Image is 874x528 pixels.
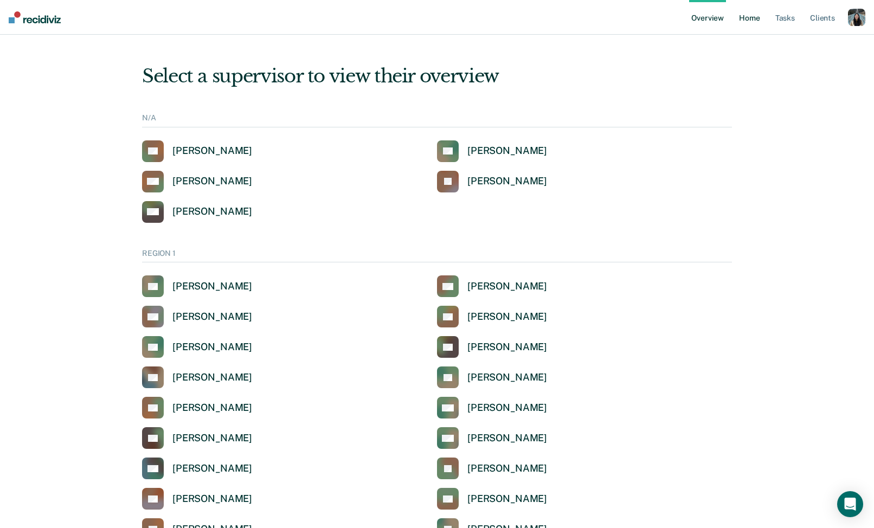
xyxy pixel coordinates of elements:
a: [PERSON_NAME] [437,397,547,418]
div: [PERSON_NAME] [172,280,252,293]
a: [PERSON_NAME] [437,458,547,479]
div: Open Intercom Messenger [837,491,863,517]
img: Recidiviz [9,11,61,23]
div: [PERSON_NAME] [467,432,547,445]
div: REGION 1 [142,249,732,263]
div: Select a supervisor to view their overview [142,65,732,87]
div: [PERSON_NAME] [467,145,547,157]
div: [PERSON_NAME] [172,371,252,384]
div: [PERSON_NAME] [172,402,252,414]
div: [PERSON_NAME] [172,493,252,505]
a: [PERSON_NAME] [142,488,252,510]
a: [PERSON_NAME] [142,140,252,162]
div: [PERSON_NAME] [172,175,252,188]
div: [PERSON_NAME] [467,175,547,188]
a: [PERSON_NAME] [142,275,252,297]
a: [PERSON_NAME] [142,306,252,327]
div: [PERSON_NAME] [172,145,252,157]
div: [PERSON_NAME] [467,462,547,475]
a: [PERSON_NAME] [437,488,547,510]
div: N/A [142,113,732,127]
div: [PERSON_NAME] [172,432,252,445]
a: [PERSON_NAME] [437,171,547,192]
a: [PERSON_NAME] [437,140,547,162]
div: [PERSON_NAME] [467,341,547,353]
a: [PERSON_NAME] [437,306,547,327]
a: [PERSON_NAME] [142,397,252,418]
div: [PERSON_NAME] [172,341,252,353]
a: [PERSON_NAME] [142,171,252,192]
a: [PERSON_NAME] [437,366,547,388]
div: [PERSON_NAME] [172,311,252,323]
div: [PERSON_NAME] [467,280,547,293]
a: [PERSON_NAME] [142,458,252,479]
div: [PERSON_NAME] [172,205,252,218]
div: [PERSON_NAME] [467,311,547,323]
div: [PERSON_NAME] [467,402,547,414]
a: [PERSON_NAME] [437,336,547,358]
a: [PERSON_NAME] [437,427,547,449]
a: [PERSON_NAME] [142,201,252,223]
div: [PERSON_NAME] [172,462,252,475]
a: [PERSON_NAME] [142,427,252,449]
a: [PERSON_NAME] [142,366,252,388]
a: [PERSON_NAME] [437,275,547,297]
a: [PERSON_NAME] [142,336,252,358]
div: [PERSON_NAME] [467,493,547,505]
div: [PERSON_NAME] [467,371,547,384]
